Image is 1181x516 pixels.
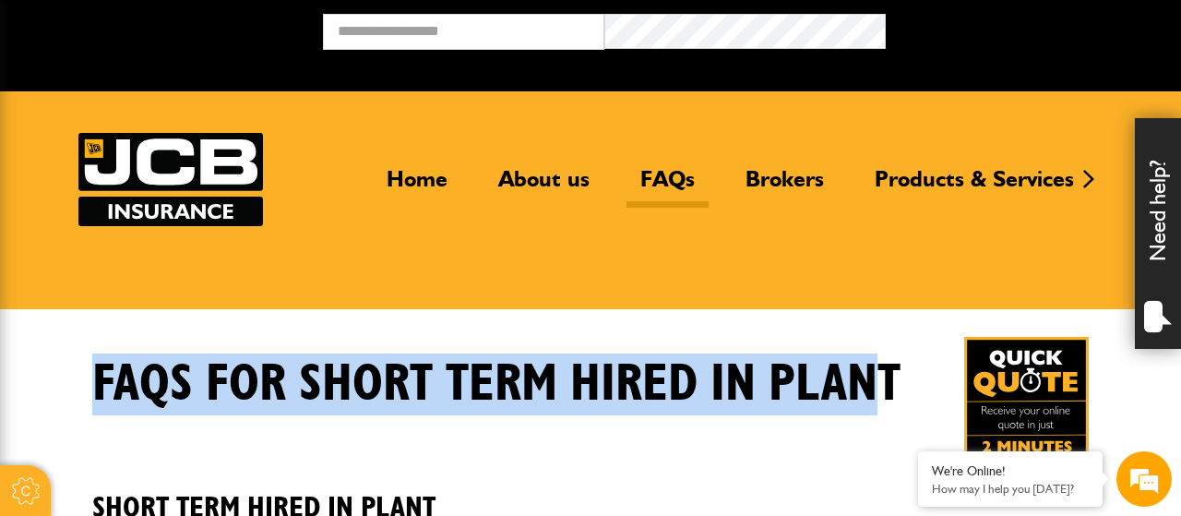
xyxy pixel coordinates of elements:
[24,280,337,320] input: Enter your phone number
[932,482,1089,496] p: How may I help you today?
[1135,118,1181,349] div: Need help?
[484,165,603,208] a: About us
[31,102,78,128] img: d_20077148190_company_1631870298795_20077148190
[96,103,310,127] div: Chat with us now
[24,171,337,211] input: Enter your last name
[732,165,838,208] a: Brokers
[861,165,1088,208] a: Products & Services
[24,225,337,266] input: Enter your email address
[886,14,1167,42] button: Broker Login
[251,395,335,420] em: Start Chat
[964,337,1089,462] img: Quick Quote
[303,9,347,54] div: Minimize live chat window
[24,334,337,399] textarea: Type your message and hit 'Enter'
[964,337,1089,462] a: Get your insurance quote in just 2-minutes
[373,165,461,208] a: Home
[78,133,263,226] img: JCB Insurance Services logo
[626,165,709,208] a: FAQs
[932,463,1089,479] div: We're Online!
[92,354,901,415] h1: FAQS for Short Term Hired In Plant
[78,133,263,226] a: JCB Insurance Services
